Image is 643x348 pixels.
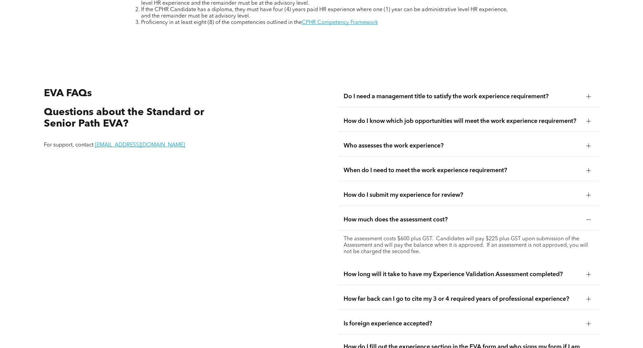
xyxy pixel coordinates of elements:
span: When do I need to meet the work experience requirement? [344,167,581,174]
span: How long will it take to have my Experience Validation Assessment completed? [344,271,581,278]
span: How do I know which job opportunities will meet the work experience requirement? [344,117,581,125]
span: Do I need a management title to satisfy the work experience requirement? [344,93,581,100]
p: The assessment costs $600 plus GST. Candidates will pay $225 plus GST upon submission of the Asse... [344,236,594,255]
span: Is foreign experience accepted? [344,320,581,327]
span: How much does the assessment cost? [344,216,581,223]
a: [EMAIL_ADDRESS][DOMAIN_NAME] [95,142,185,148]
span: Who assesses the work experience? [344,142,581,150]
li: If the CPHR Candidate has a diploma, they must have four (4) years paid HR experience where one (... [141,7,516,20]
span: How do I submit my experience for review? [344,191,581,199]
span: For support, contact [44,142,93,148]
a: CPHR Competency Framework [302,20,378,25]
span: How far back can I go to cite my 3 or 4 required years of professional experience? [344,295,581,303]
span: EVA FAQs [44,88,92,99]
li: Proficiency in at least eight (8) of the competencies outlined in the [141,20,516,26]
span: Questions about the Standard or Senior Path EVA? [44,107,204,129]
